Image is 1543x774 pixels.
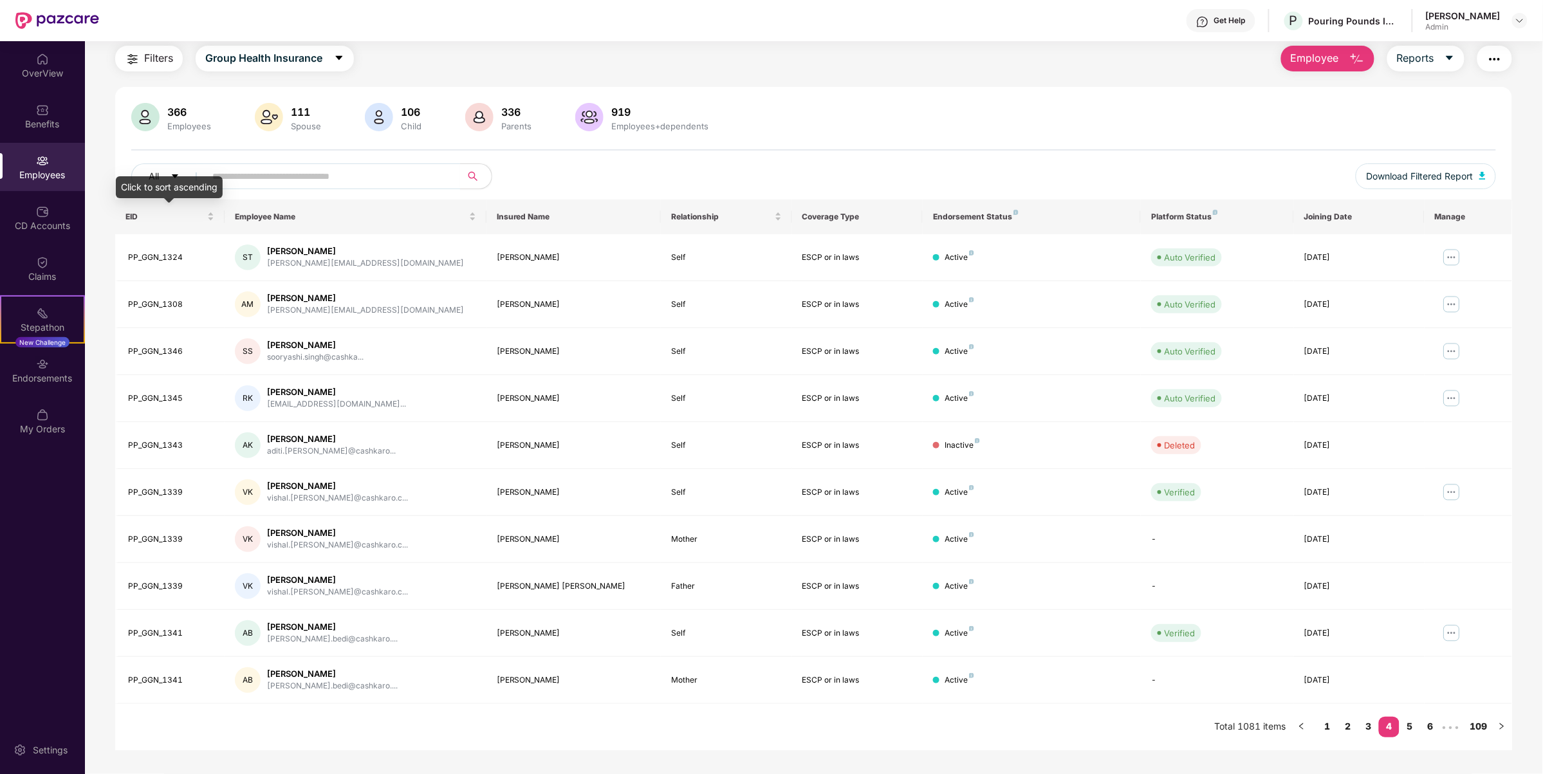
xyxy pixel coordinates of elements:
[128,252,214,264] div: PP_GGN_1324
[945,580,974,593] div: Active
[499,121,534,131] div: Parents
[1425,199,1512,234] th: Manage
[1013,210,1019,215] img: svg+xml;base64,PHN2ZyB4bWxucz0iaHR0cDovL3d3dy53My5vcmcvMjAwMC9zdmciIHdpZHRoPSI4IiBoZWlnaHQ9IjgiIH...
[1397,50,1434,66] span: Reports
[465,103,494,131] img: svg+xml;base64,PHN2ZyB4bWxucz0iaHR0cDovL3d3dy53My5vcmcvMjAwMC9zdmciIHhtbG5zOnhsaW5rPSJodHRwOi8vd3...
[36,358,49,371] img: svg+xml;base64,PHN2ZyBpZD0iRW5kb3JzZW1lbnRzIiB4bWxucz0iaHR0cDovL3d3dy53My5vcmcvMjAwMC9zdmciIHdpZH...
[802,252,912,264] div: ESCP or in laws
[196,46,354,71] button: Group Health Insurancecaret-down
[609,121,711,131] div: Employees+dependents
[497,346,651,358] div: [PERSON_NAME]
[945,627,974,640] div: Active
[267,339,364,351] div: [PERSON_NAME]
[802,627,912,640] div: ESCP or in laws
[267,257,464,270] div: [PERSON_NAME][EMAIL_ADDRESS][DOMAIN_NAME]
[235,244,261,270] div: ST
[671,674,781,686] div: Mother
[267,398,406,410] div: [EMAIL_ADDRESS][DOMAIN_NAME]...
[1141,563,1293,610] td: -
[1164,345,1215,358] div: Auto Verified
[802,299,912,311] div: ESCP or in laws
[1445,53,1455,64] span: caret-down
[235,573,261,599] div: VK
[267,680,398,692] div: [PERSON_NAME].bedi@cashkaro....
[1291,717,1312,737] li: Previous Page
[969,673,974,678] img: svg+xml;base64,PHN2ZyB4bWxucz0iaHR0cDovL3d3dy53My5vcmcvMjAwMC9zdmciIHdpZHRoPSI4IiBoZWlnaHQ9IjgiIH...
[1304,392,1414,405] div: [DATE]
[128,299,214,311] div: PP_GGN_1308
[1304,346,1414,358] div: [DATE]
[267,245,464,257] div: [PERSON_NAME]
[1,321,84,334] div: Stepathon
[1400,717,1420,737] li: 5
[1291,717,1312,737] button: left
[1164,439,1195,452] div: Deleted
[1441,717,1461,737] span: •••
[128,580,214,593] div: PP_GGN_1339
[128,392,214,405] div: PP_GGN_1345
[131,103,160,131] img: svg+xml;base64,PHN2ZyB4bWxucz0iaHR0cDovL3d3dy53My5vcmcvMjAwMC9zdmciIHhtbG5zOnhsaW5rPSJodHRwOi8vd3...
[235,338,261,364] div: SS
[267,445,396,457] div: aditi.[PERSON_NAME]@cashkaro...
[945,533,974,546] div: Active
[497,533,651,546] div: [PERSON_NAME]
[460,163,492,189] button: search
[36,256,49,269] img: svg+xml;base64,PHN2ZyBpZD0iQ2xhaW0iIHhtbG5zPSJodHRwOi8vd3d3LnczLm9yZy8yMDAwL3N2ZyIgd2lkdGg9IjIwIi...
[398,106,424,118] div: 106
[15,337,69,347] div: New Challenge
[128,674,214,686] div: PP_GGN_1341
[267,539,408,551] div: vishal.[PERSON_NAME]@cashkaro.c...
[171,172,180,182] span: caret-down
[267,633,398,645] div: [PERSON_NAME].bedi@cashkaro....
[398,121,424,131] div: Child
[128,533,214,546] div: PP_GGN_1339
[1441,388,1462,409] img: manageButton
[235,212,467,222] span: Employee Name
[1281,46,1374,71] button: Employee
[36,53,49,66] img: svg+xml;base64,PHN2ZyBpZD0iSG9tZSIgeG1sbnM9Imh0dHA6Ly93d3cudzMub3JnLzIwMDAvc3ZnIiB3aWR0aD0iMjAiIG...
[1349,51,1365,67] img: svg+xml;base64,PHN2ZyB4bWxucz0iaHR0cDovL3d3dy53My5vcmcvMjAwMC9zdmciIHhtbG5zOnhsaW5rPSJodHRwOi8vd3...
[267,292,464,304] div: [PERSON_NAME]
[1304,299,1414,311] div: [DATE]
[969,250,974,255] img: svg+xml;base64,PHN2ZyB4bWxucz0iaHR0cDovL3d3dy53My5vcmcvMjAwMC9zdmciIHdpZHRoPSI4IiBoZWlnaHQ9IjgiIH...
[1317,717,1338,737] li: 1
[235,385,261,411] div: RK
[499,106,534,118] div: 336
[1356,163,1496,189] button: Download Filtered Report
[1366,169,1473,183] span: Download Filtered Report
[267,621,398,633] div: [PERSON_NAME]
[267,527,408,539] div: [PERSON_NAME]
[969,626,974,631] img: svg+xml;base64,PHN2ZyB4bWxucz0iaHR0cDovL3d3dy53My5vcmcvMjAwMC9zdmciIHdpZHRoPSI4IiBoZWlnaHQ9IjgiIH...
[235,526,261,552] div: VK
[1387,46,1464,71] button: Reportscaret-down
[125,51,140,67] img: svg+xml;base64,PHN2ZyB4bWxucz0iaHR0cDovL3d3dy53My5vcmcvMjAwMC9zdmciIHdpZHRoPSIyNCIgaGVpZ2h0PSIyNC...
[671,533,781,546] div: Mother
[671,252,781,264] div: Self
[267,492,408,504] div: vishal.[PERSON_NAME]@cashkaro.c...
[969,344,974,349] img: svg+xml;base64,PHN2ZyB4bWxucz0iaHR0cDovL3d3dy53My5vcmcvMjAwMC9zdmciIHdpZHRoPSI4IiBoZWlnaHQ9IjgiIH...
[267,433,396,445] div: [PERSON_NAME]
[334,53,344,64] span: caret-down
[36,307,49,320] img: svg+xml;base64,PHN2ZyB4bWxucz0iaHR0cDovL3d3dy53My5vcmcvMjAwMC9zdmciIHdpZHRoPSIyMSIgaGVpZ2h0PSIyMC...
[969,532,974,537] img: svg+xml;base64,PHN2ZyB4bWxucz0iaHR0cDovL3d3dy53My5vcmcvMjAwMC9zdmciIHdpZHRoPSI4IiBoZWlnaHQ9IjgiIH...
[486,199,661,234] th: Insured Name
[205,50,322,66] span: Group Health Insurance
[1304,533,1414,546] div: [DATE]
[1492,717,1512,737] button: right
[267,304,464,317] div: [PERSON_NAME][EMAIL_ADDRESS][DOMAIN_NAME]
[933,212,1131,222] div: Endorsement Status
[1441,341,1462,362] img: manageButton
[267,574,408,586] div: [PERSON_NAME]
[802,392,912,405] div: ESCP or in laws
[671,299,781,311] div: Self
[1400,717,1420,736] a: 5
[1466,717,1492,736] a: 109
[267,386,406,398] div: [PERSON_NAME]
[1309,15,1399,27] div: Pouring Pounds India Pvt Ltd (CashKaro and EarnKaro)
[497,299,651,311] div: [PERSON_NAME]
[128,439,214,452] div: PP_GGN_1343
[575,103,604,131] img: svg+xml;base64,PHN2ZyB4bWxucz0iaHR0cDovL3d3dy53My5vcmcvMjAwMC9zdmciIHhtbG5zOnhsaW5rPSJodHRwOi8vd3...
[1304,252,1414,264] div: [DATE]
[165,121,214,131] div: Employees
[116,176,223,198] div: Click to sort ascending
